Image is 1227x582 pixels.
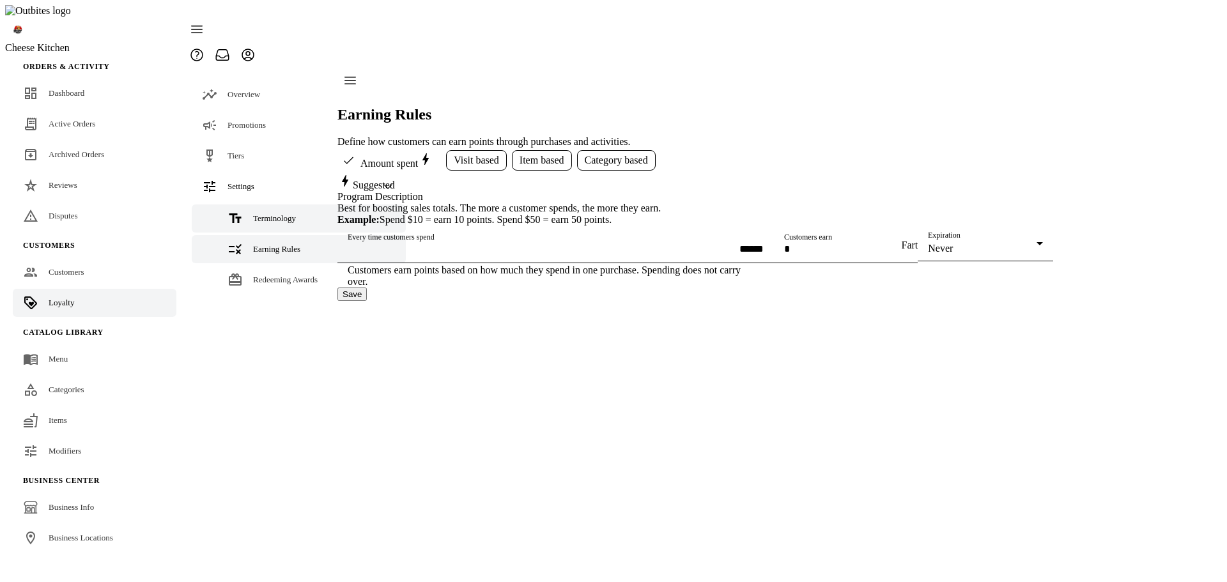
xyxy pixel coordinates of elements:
span: Disputes [49,211,78,220]
span: Promotions [228,120,266,130]
span: Items [49,415,67,425]
a: Loyalty [13,289,176,317]
span: Visit based [454,155,499,166]
span: Modifiers [49,446,81,456]
a: Earning Rules [192,235,406,263]
div: Program Description [337,191,1053,203]
div: Best for boosting sales totals. The more a customer spends, the more they earn. Spend $10 = earn ... [337,203,1053,226]
a: Disputes [13,202,176,230]
mat-chip-listbox: Select program type [337,148,1053,173]
span: Overview [228,89,260,99]
h2: Earning Rules [337,106,1053,123]
span: Earning Rules [253,244,300,254]
span: Tiers [228,151,244,160]
mat-hint: Customers earn points based on how much they spend in one purchase. Spending does not carry over. [348,263,753,287]
span: Customers [49,267,84,277]
span: Orders & Activity [23,62,110,71]
span: Never [928,243,953,254]
div: Define how customers can earn points through purchases and activities. [337,136,1053,148]
a: Archived Orders [13,141,176,169]
span: Menu [49,354,68,364]
span: Catalog Library [23,328,104,337]
span: Loyalty [49,298,74,307]
a: Business Locations [13,524,176,552]
span: Item based [520,155,564,166]
span: Customers [23,241,75,250]
a: Customers [13,258,176,286]
a: Tiers [192,142,406,170]
div: Cheese Kitchen [5,42,184,54]
span: Dashboard [49,88,84,98]
span: Business Locations [49,533,113,542]
span: Settings [228,181,254,191]
span: Category based [585,155,648,166]
a: Business Info [13,493,176,521]
a: Modifiers [13,437,176,465]
a: Terminology [192,204,406,233]
span: Archived Orders [49,149,104,159]
span: Terminology [253,213,296,223]
a: Items [13,406,176,434]
span: Redeeming Awards [253,275,318,284]
span: Business Info [49,502,94,512]
a: Redeeming Awards [192,266,406,294]
span: Business Center [23,476,100,485]
img: Outbites logo [5,5,71,17]
a: Categories [13,376,176,404]
a: Menu [13,345,176,373]
a: Reviews [13,171,176,199]
a: Promotions [192,111,406,139]
span: Reviews [49,180,77,190]
mat-label: Customers earn [784,233,832,241]
mat-label: Expiration [928,231,961,240]
span: Categories [49,385,84,394]
a: Dashboard [13,79,176,107]
span: Active Orders [49,119,95,128]
a: Overview [192,80,406,109]
a: Active Orders [13,110,176,138]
